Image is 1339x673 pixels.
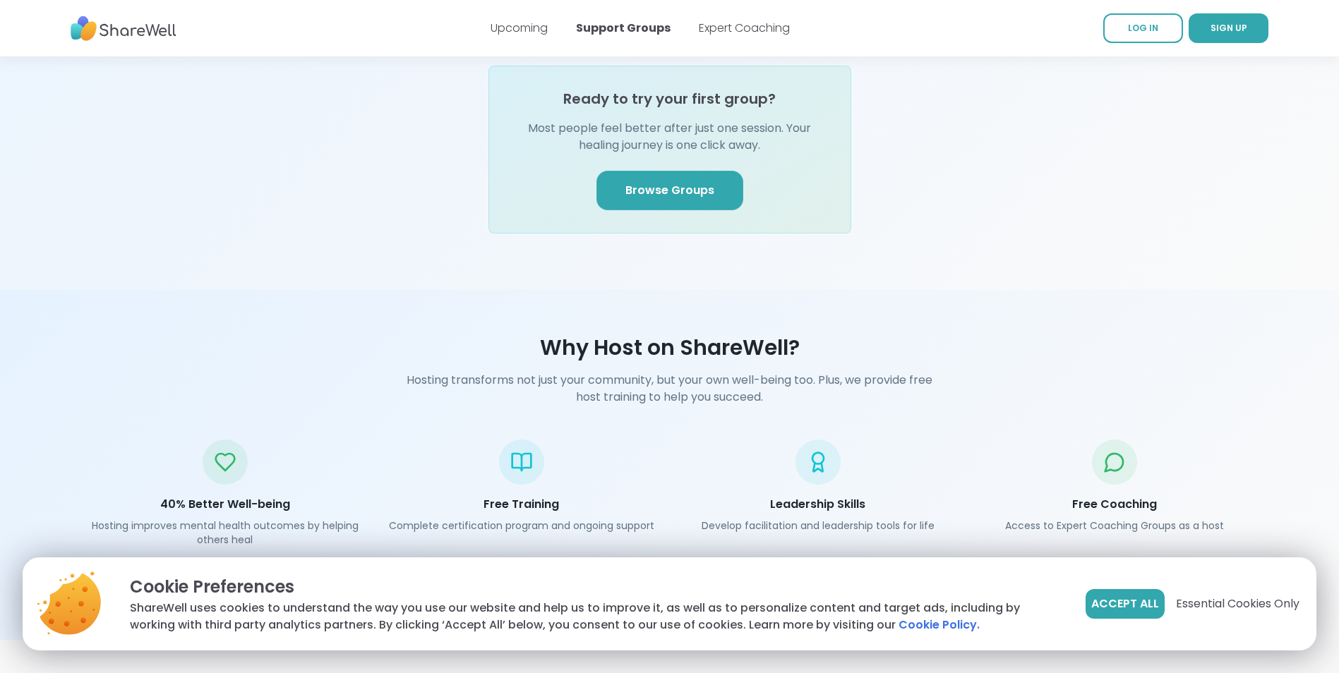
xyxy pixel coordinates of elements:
[1103,13,1183,43] a: LOG IN
[1189,13,1268,43] a: SIGN UP
[1176,595,1299,612] span: Essential Cookies Only
[385,519,659,533] p: Complete certification program and ongoing support
[88,335,1251,360] h3: Why Host on ShareWell?
[130,600,1063,633] p: ShareWell uses cookies to understand the way you use our website and help us to improve it, as we...
[978,519,1251,533] p: Access to Expert Coaching Groups as a host
[1128,22,1158,34] span: LOG IN
[399,372,941,406] h4: Hosting transforms not just your community, but your own well-being too. Plus, we provide free ho...
[491,20,548,36] a: Upcoming
[1211,22,1247,34] span: SIGN UP
[699,20,790,36] a: Expert Coaching
[563,89,776,109] h4: Ready to try your first group?
[88,519,362,547] p: Hosting improves mental health outcomes by helping others heal
[596,171,743,210] a: Browse Groups
[1086,589,1165,619] button: Accept All
[71,9,176,48] img: ShareWell Nav Logo
[625,182,714,199] span: Browse Groups
[130,574,1063,600] p: Cookie Preferences
[899,617,980,633] a: Cookie Policy.
[88,496,362,513] h4: 40% Better Well-being
[385,496,659,513] h4: Free Training
[1091,595,1159,612] span: Accept All
[681,519,955,533] p: Develop facilitation and leadership tools for life
[576,20,671,36] a: Support Groups
[681,496,955,513] h4: Leadership Skills
[978,496,1251,513] h4: Free Coaching
[512,120,828,154] p: Most people feel better after just one session. Your healing journey is one click away.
